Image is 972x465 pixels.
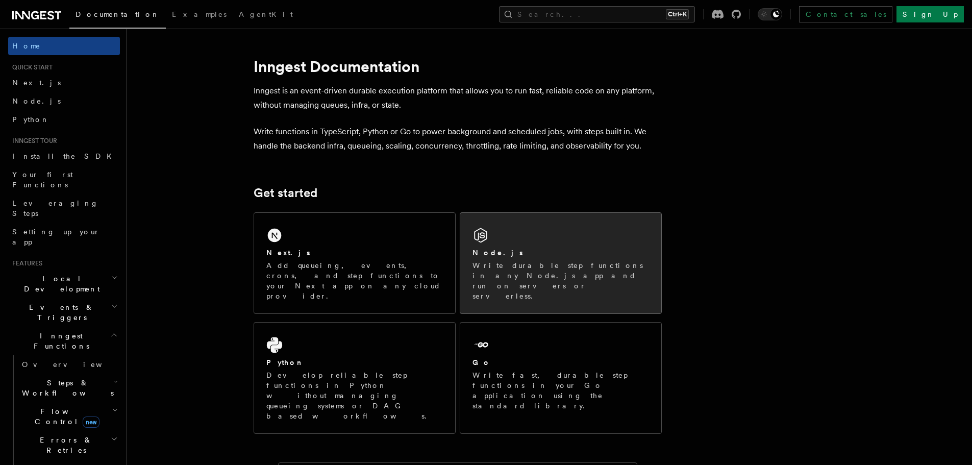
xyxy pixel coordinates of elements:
[12,97,61,105] span: Node.js
[460,322,662,434] a: GoWrite fast, durable step functions in your Go application using the standard library.
[254,125,662,153] p: Write functions in TypeScript, Python or Go to power background and scheduled jobs, with steps bu...
[239,10,293,18] span: AgentKit
[472,370,649,411] p: Write fast, durable step functions in your Go application using the standard library.
[12,170,73,189] span: Your first Functions
[8,259,42,267] span: Features
[896,6,964,22] a: Sign Up
[472,357,491,368] h2: Go
[266,357,304,368] h2: Python
[254,57,662,76] h1: Inngest Documentation
[233,3,299,28] a: AgentKit
[254,84,662,112] p: Inngest is an event-driven durable execution platform that allows you to run fast, reliable code ...
[69,3,166,29] a: Documentation
[8,63,53,71] span: Quick start
[8,327,120,355] button: Inngest Functions
[499,6,695,22] button: Search...Ctrl+K
[18,406,112,427] span: Flow Control
[8,37,120,55] a: Home
[12,228,100,246] span: Setting up your app
[8,302,111,323] span: Events & Triggers
[254,186,317,200] a: Get started
[8,194,120,223] a: Leveraging Steps
[12,152,118,160] span: Install the SDK
[76,10,160,18] span: Documentation
[12,115,49,124] span: Python
[83,417,99,428] span: new
[8,274,111,294] span: Local Development
[166,3,233,28] a: Examples
[12,199,98,217] span: Leveraging Steps
[8,298,120,327] button: Events & Triggers
[18,431,120,459] button: Errors & Retries
[12,41,41,51] span: Home
[254,212,456,314] a: Next.jsAdd queueing, events, crons, and step functions to your Next app on any cloud provider.
[266,370,443,421] p: Develop reliable step functions in Python without managing queueing systems or DAG based workflows.
[266,260,443,301] p: Add queueing, events, crons, and step functions to your Next app on any cloud provider.
[172,10,227,18] span: Examples
[8,331,110,351] span: Inngest Functions
[266,248,310,258] h2: Next.js
[8,74,120,92] a: Next.js
[758,8,782,20] button: Toggle dark mode
[8,165,120,194] a: Your first Functions
[8,270,120,298] button: Local Development
[12,79,61,87] span: Next.js
[666,9,689,19] kbd: Ctrl+K
[18,355,120,374] a: Overview
[799,6,892,22] a: Contact sales
[254,322,456,434] a: PythonDevelop reliable step functions in Python without managing queueing systems or DAG based wo...
[472,260,649,301] p: Write durable step functions in any Node.js app and run on servers or serverless.
[18,378,114,398] span: Steps & Workflows
[472,248,523,258] h2: Node.js
[8,92,120,110] a: Node.js
[8,137,57,145] span: Inngest tour
[22,360,127,369] span: Overview
[18,435,111,455] span: Errors & Retries
[18,374,120,402] button: Steps & Workflows
[18,402,120,431] button: Flow Controlnew
[8,147,120,165] a: Install the SDK
[460,212,662,314] a: Node.jsWrite durable step functions in any Node.js app and run on servers or serverless.
[8,223,120,251] a: Setting up your app
[8,110,120,129] a: Python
